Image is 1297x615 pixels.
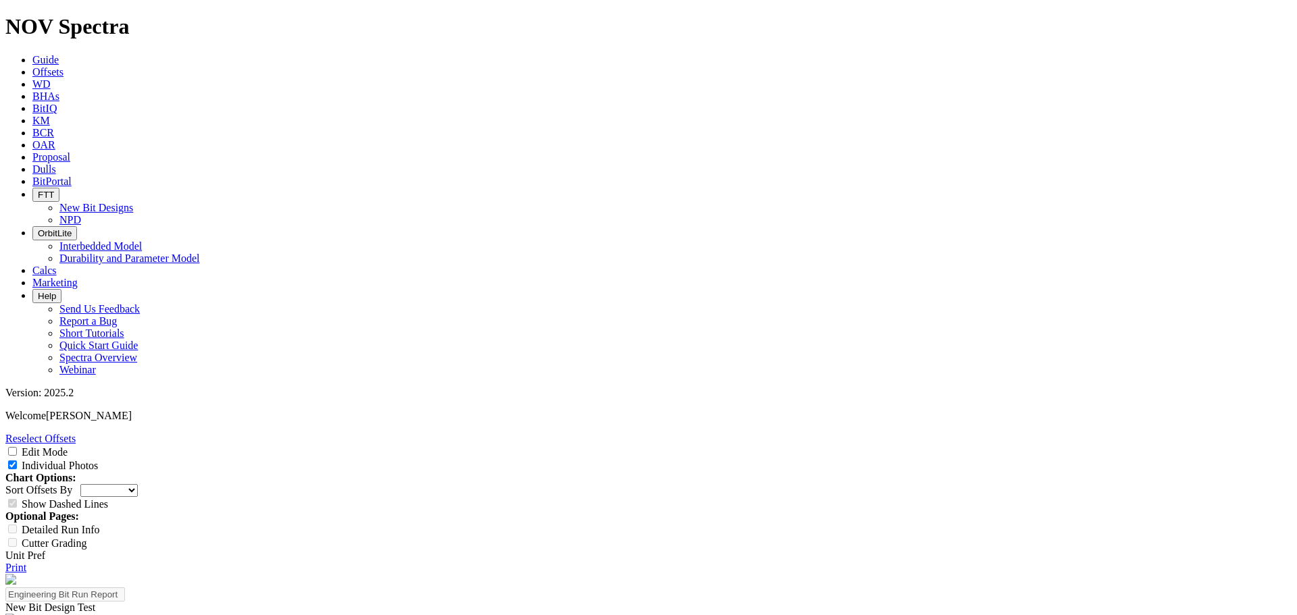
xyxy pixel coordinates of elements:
span: [PERSON_NAME] [46,410,132,421]
a: KM [32,115,50,126]
a: Calcs [32,265,57,276]
strong: Optional Pages: [5,510,79,522]
a: WD [32,78,51,90]
a: OAR [32,139,55,151]
a: BitPortal [32,176,72,187]
a: Guide [32,54,59,65]
a: Reselect Offsets [5,433,76,444]
a: New Bit Designs [59,202,133,213]
a: Short Tutorials [59,327,124,339]
a: Interbedded Model [59,240,142,252]
a: Report a Bug [59,315,117,327]
a: Proposal [32,151,70,163]
span: OrbitLite [38,228,72,238]
img: NOV_WT_RH_Logo_Vert_RGB_F.d63d51a4.png [5,574,16,585]
a: Quick Start Guide [59,340,138,351]
a: Durability and Parameter Model [59,252,200,264]
span: Help [38,291,56,301]
a: BHAs [32,90,59,102]
a: Webinar [59,364,96,375]
label: Individual Photos [22,460,98,471]
span: FTT [38,190,54,200]
a: BCR [32,127,54,138]
a: Send Us Feedback [59,303,140,315]
a: Marketing [32,277,78,288]
label: Edit Mode [22,446,68,458]
button: Help [32,289,61,303]
label: Show Dashed Lines [22,498,108,510]
label: Sort Offsets By [5,484,72,496]
div: Version: 2025.2 [5,387,1292,399]
a: Unit Pref [5,550,45,561]
a: BitIQ [32,103,57,114]
button: FTT [32,188,59,202]
button: OrbitLite [32,226,77,240]
a: NPD [59,214,81,225]
a: Print [5,562,26,573]
a: Dulls [32,163,56,175]
input: Click to edit report title [5,587,125,601]
label: Detailed Run Info [22,524,100,535]
div: New Bit Design Test [5,601,1292,614]
label: Cutter Grading [22,537,86,549]
strong: Chart Options: [5,472,76,483]
a: Spectra Overview [59,352,137,363]
a: Offsets [32,66,63,78]
h1: NOV Spectra [5,14,1292,39]
p: Welcome [5,410,1292,422]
